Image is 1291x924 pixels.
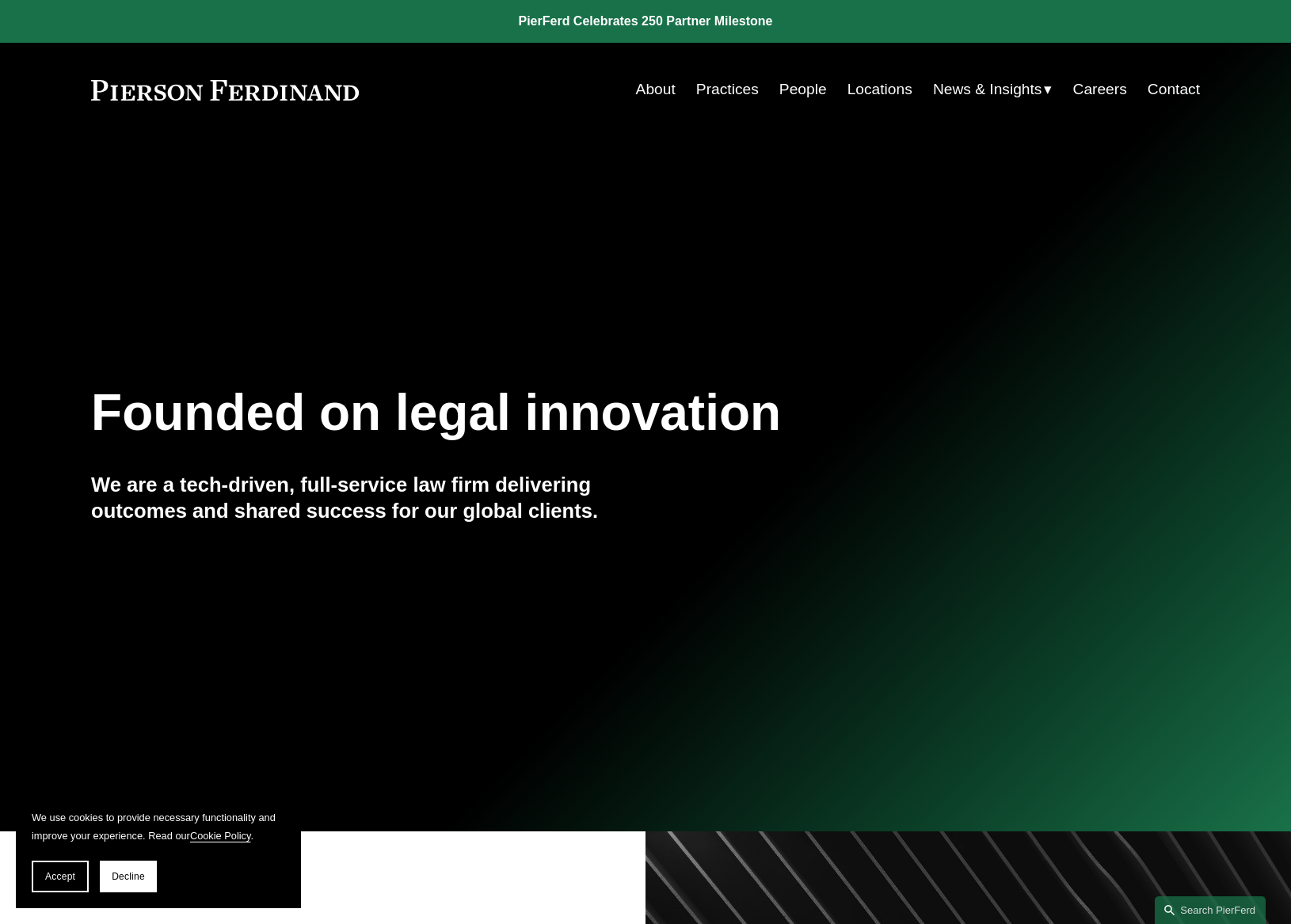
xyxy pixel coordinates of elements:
h4: We are a tech-driven, full-service law firm delivering outcomes and shared success for our global... [91,472,645,523]
section: Cookie banner [16,793,301,908]
a: Contact [1148,74,1200,105]
button: Decline [100,861,157,892]
a: Cookie Policy [190,830,251,842]
a: Practices [696,74,759,105]
a: Locations [847,74,912,105]
h1: Founded on legal innovation [91,384,1015,442]
span: Accept [45,871,75,882]
button: Accept [32,861,89,892]
a: Search this site [1155,896,1266,924]
a: People [779,74,827,105]
p: We use cookies to provide necessary functionality and improve your experience. Read our . [32,808,285,845]
a: About [636,74,676,105]
span: News & Insights [933,76,1042,104]
a: folder dropdown [933,74,1053,105]
a: Careers [1073,74,1127,105]
span: Decline [112,871,145,882]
